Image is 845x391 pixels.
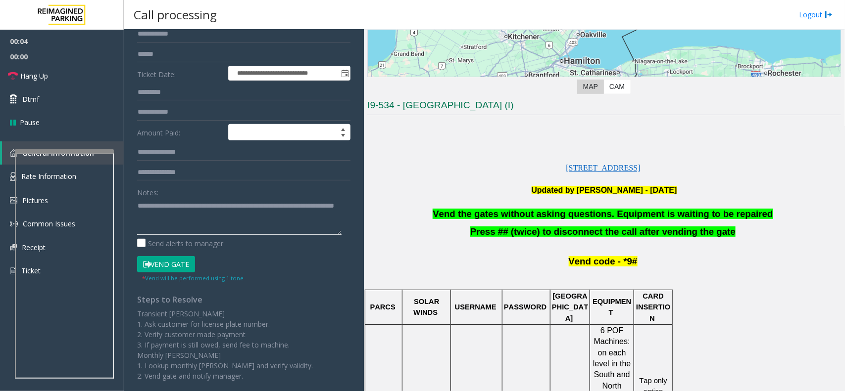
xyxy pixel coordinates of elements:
[593,298,631,316] span: EQUIPMENT
[129,2,222,27] h3: Call processing
[10,220,18,228] img: 'icon'
[142,274,244,282] small: Vend will be performed using 1 tone
[22,148,94,158] span: General Information
[470,226,736,237] span: Press ## (twice) to disconnect the call after vending the gate
[603,80,631,94] label: CAM
[137,308,350,381] div: Transient [PERSON_NAME] 1. Ask customer for license plate number. 2. Verify customer made payment...
[137,184,158,198] label: Notes:
[137,256,195,273] button: Vend Gate
[433,209,773,219] span: Vend the gates without asking questions. Equipment is waiting to be repaired
[504,303,547,311] span: PASSWORD
[569,256,638,266] span: Vend code - *9#
[552,292,588,322] span: [GEOGRAPHIC_DATA]
[799,9,833,20] a: Logout
[135,124,226,141] label: Amount Paid:
[825,9,833,20] img: logout
[10,266,16,275] img: 'icon'
[10,149,17,157] img: 'icon'
[2,141,124,165] a: General Information
[20,71,48,81] span: Hang Up
[20,117,40,128] span: Pause
[566,164,641,172] a: [STREET_ADDRESS]
[336,125,350,132] span: Increase value
[367,99,841,115] h3: I9-534 - [GEOGRAPHIC_DATA] (I)
[22,94,39,104] span: Dtmf
[339,66,350,80] span: Toggle popup
[137,295,350,304] h4: Steps to Resolve
[370,303,396,311] span: PARCS
[135,66,226,81] label: Ticket Date:
[10,172,16,181] img: 'icon'
[455,303,497,311] span: USERNAME
[636,292,670,322] span: CARD INSERTION
[413,298,441,316] span: SOLAR WINDS
[336,132,350,140] span: Decrease value
[10,244,17,251] img: 'icon'
[10,197,17,204] img: 'icon'
[532,186,677,194] b: Updated by [PERSON_NAME] - [DATE]
[137,238,223,249] label: Send alerts to manager
[577,80,604,94] label: Map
